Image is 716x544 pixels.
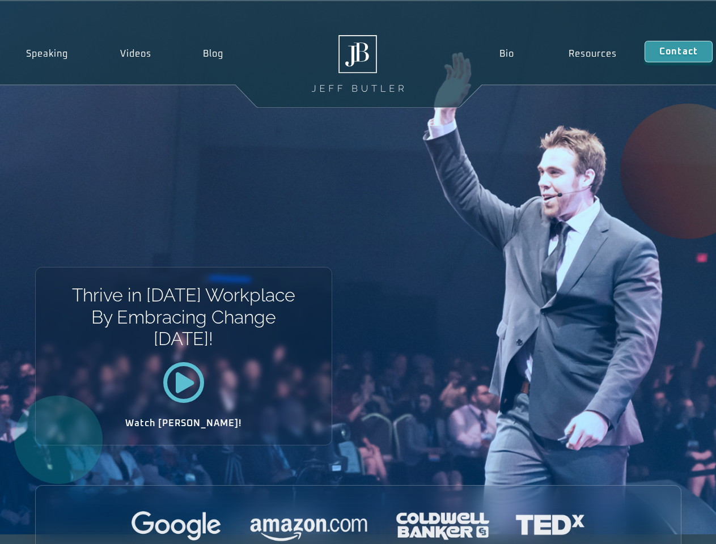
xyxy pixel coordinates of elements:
a: Bio [472,41,541,67]
h1: Thrive in [DATE] Workplace By Embracing Change [DATE]! [71,284,296,350]
h2: Watch [PERSON_NAME]! [75,419,292,428]
a: Resources [541,41,645,67]
a: Videos [94,41,177,67]
a: Contact [645,41,713,62]
nav: Menu [472,41,644,67]
span: Contact [659,47,698,56]
a: Blog [177,41,249,67]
